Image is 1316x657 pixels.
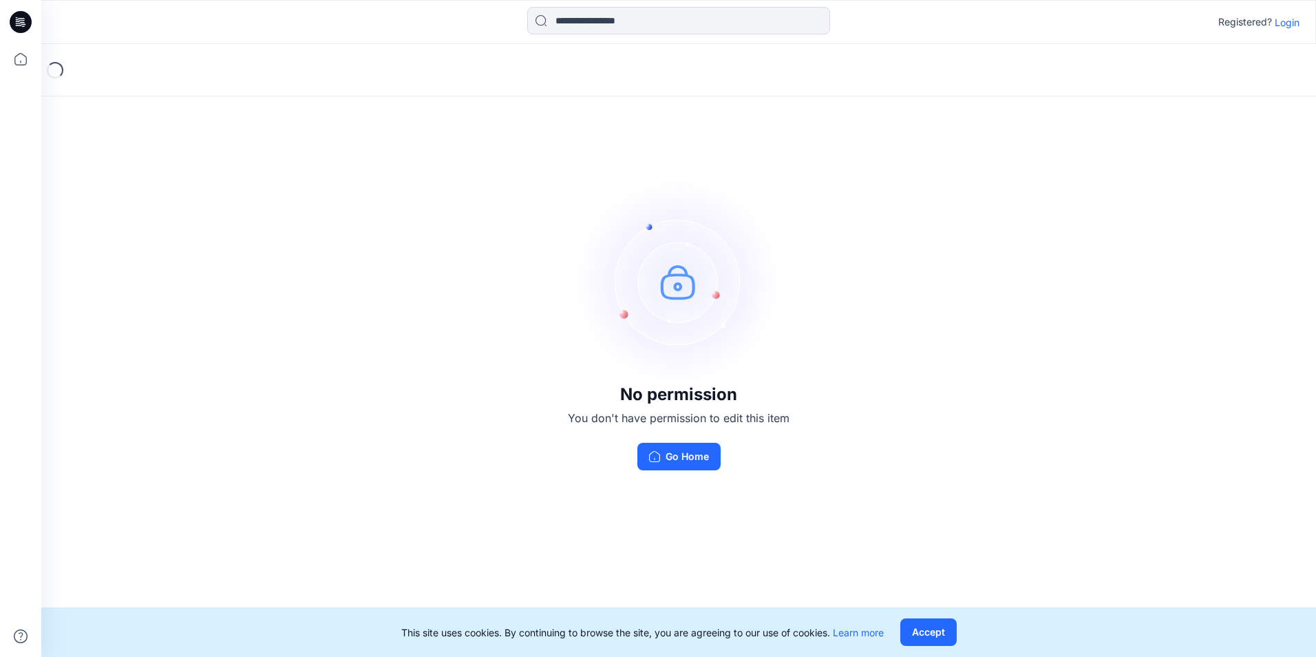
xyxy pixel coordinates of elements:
p: Login [1275,15,1299,30]
h3: No permission [568,385,789,404]
img: no-perm.svg [575,178,782,385]
p: You don't have permission to edit this item [568,410,789,426]
p: This site uses cookies. By continuing to browse the site, you are agreeing to our use of cookies. [401,625,884,640]
a: Learn more [833,627,884,638]
p: Registered? [1218,14,1272,30]
button: Go Home [637,443,721,470]
button: Accept [900,618,957,646]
